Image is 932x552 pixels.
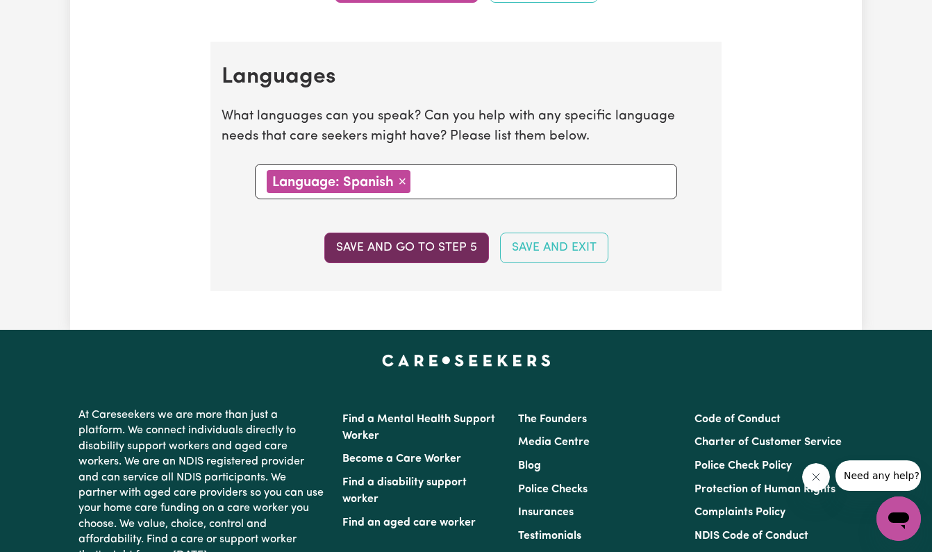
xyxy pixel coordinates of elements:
[694,530,808,542] a: NDIS Code of Conduct
[518,437,590,448] a: Media Centre
[694,507,785,518] a: Complaints Policy
[382,355,551,366] a: Careseekers home page
[694,414,781,425] a: Code of Conduct
[500,233,608,263] button: Save and Exit
[518,484,588,495] a: Police Checks
[694,460,792,471] a: Police Check Policy
[398,174,406,189] span: ×
[342,517,476,528] a: Find an aged care worker
[222,107,710,147] p: What languages can you speak? Can you help with any specific language needs that care seekers mig...
[342,414,495,442] a: Find a Mental Health Support Worker
[518,530,581,542] a: Testimonials
[267,170,410,193] div: Language: Spanish
[342,477,467,505] a: Find a disability support worker
[518,414,587,425] a: The Founders
[518,507,574,518] a: Insurances
[835,460,921,491] iframe: Mensaje de la compañía
[694,484,835,495] a: Protection of Human Rights
[342,453,461,465] a: Become a Care Worker
[802,463,830,491] iframe: Cerrar mensaje
[694,437,842,448] a: Charter of Customer Service
[222,64,710,90] h2: Languages
[394,170,410,192] button: Remove
[324,233,489,263] button: Save and go to step 5
[518,460,541,471] a: Blog
[876,496,921,541] iframe: Botón para iniciar la ventana de mensajería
